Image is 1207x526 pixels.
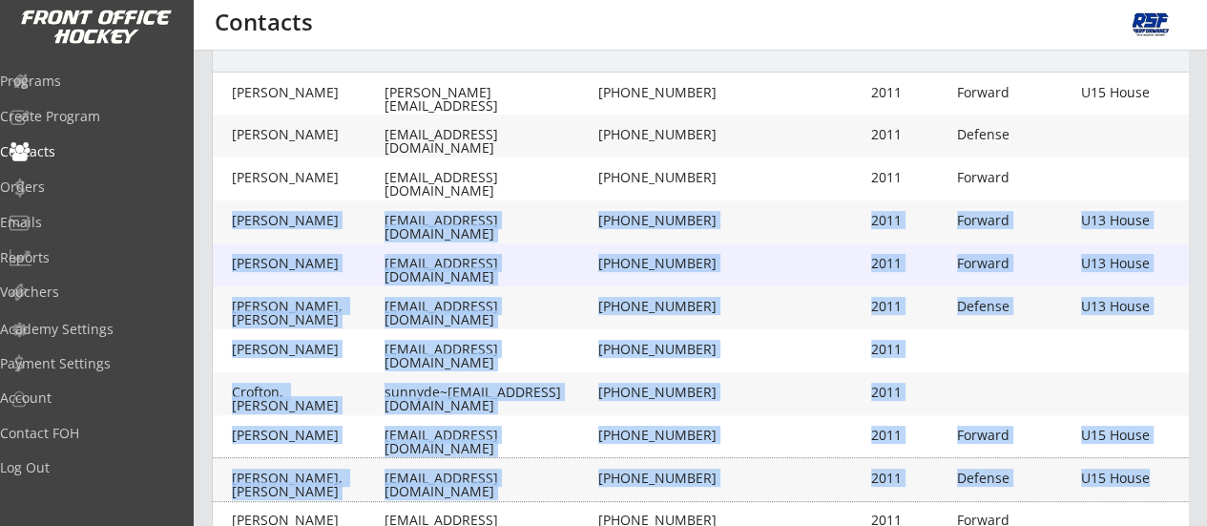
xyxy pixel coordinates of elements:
[598,214,732,227] div: [PHONE_NUMBER]
[957,257,1072,270] div: Forward
[385,128,594,155] div: [EMAIL_ADDRESS][DOMAIN_NAME]
[871,257,947,270] div: 2011
[871,472,947,485] div: 2011
[871,343,947,356] div: 2011
[232,257,385,270] div: [PERSON_NAME]
[957,472,1072,485] div: Defense
[385,300,594,326] div: [EMAIL_ADDRESS][DOMAIN_NAME]
[385,429,594,455] div: [EMAIL_ADDRESS][DOMAIN_NAME]
[232,171,385,184] div: [PERSON_NAME]
[598,300,732,313] div: [PHONE_NUMBER]
[957,300,1072,313] div: Defense
[598,386,732,399] div: [PHONE_NUMBER]
[232,386,385,412] div: Crofton, [PERSON_NAME]
[871,86,947,99] div: 2011
[598,472,732,485] div: [PHONE_NUMBER]
[232,214,385,227] div: [PERSON_NAME]
[385,86,594,126] div: [PERSON_NAME][EMAIL_ADDRESS][DOMAIN_NAME]
[871,128,947,141] div: 2011
[598,257,732,270] div: [PHONE_NUMBER]
[385,257,594,284] div: [EMAIL_ADDRESS][DOMAIN_NAME]
[232,343,385,356] div: [PERSON_NAME]
[1081,300,1196,313] div: U13 House
[957,171,1072,184] div: Forward
[232,86,385,99] div: [PERSON_NAME]
[385,343,594,369] div: [EMAIL_ADDRESS][DOMAIN_NAME]
[598,343,732,356] div: [PHONE_NUMBER]
[957,128,1072,141] div: Defense
[232,472,385,498] div: [PERSON_NAME], [PERSON_NAME]
[1081,214,1196,227] div: U13 House
[871,386,947,399] div: 2011
[598,128,732,141] div: [PHONE_NUMBER]
[385,171,594,198] div: [EMAIL_ADDRESS][DOMAIN_NAME]
[232,128,385,141] div: [PERSON_NAME]
[871,300,947,313] div: 2011
[871,171,947,184] div: 2011
[232,429,385,442] div: [PERSON_NAME]
[1081,257,1196,270] div: U13 House
[385,472,594,498] div: [EMAIL_ADDRESS][DOMAIN_NAME]
[385,214,594,241] div: [EMAIL_ADDRESS][DOMAIN_NAME]
[598,429,732,442] div: [PHONE_NUMBER]
[1081,429,1196,442] div: U15 House
[957,86,1072,99] div: Forward
[598,171,732,184] div: [PHONE_NUMBER]
[385,386,594,412] div: sunnyde~[EMAIL_ADDRESS][DOMAIN_NAME]
[871,214,947,227] div: 2011
[1081,472,1196,485] div: U15 House
[232,300,385,326] div: [PERSON_NAME], [PERSON_NAME]
[957,214,1072,227] div: Forward
[598,86,732,99] div: [PHONE_NUMBER]
[871,429,947,442] div: 2011
[1081,86,1196,99] div: U15 House
[957,429,1072,442] div: Forward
